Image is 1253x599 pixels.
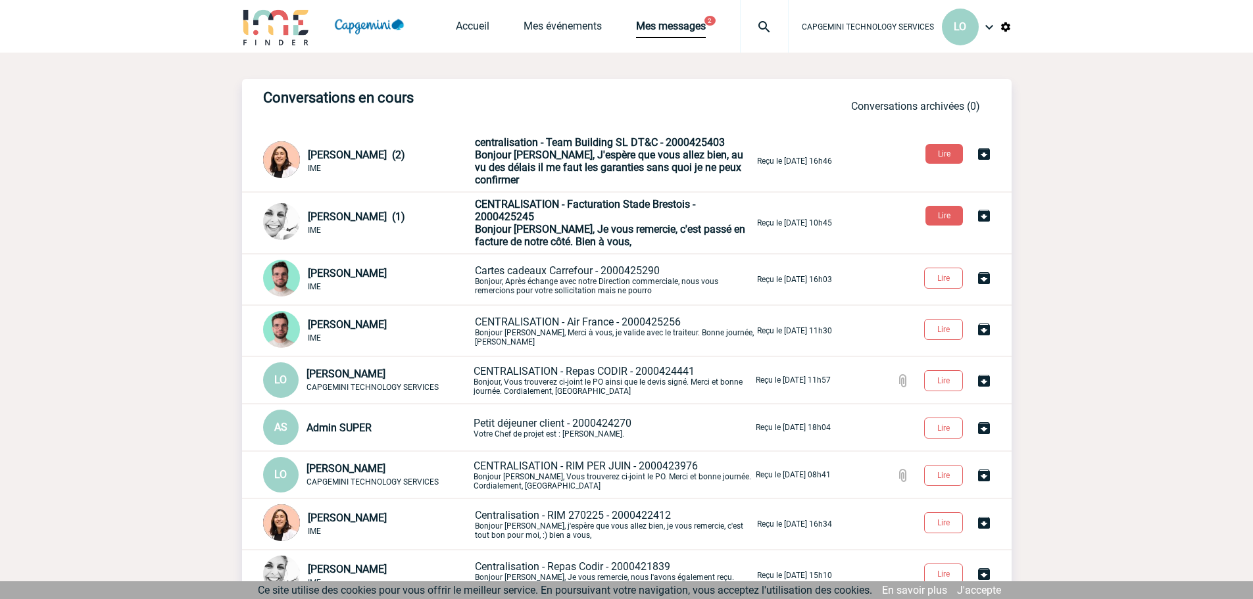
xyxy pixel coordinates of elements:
span: [PERSON_NAME] (1) [308,210,405,223]
button: Lire [924,268,963,289]
span: CENTRALISATION - RIM PER JUIN - 2000423976 [474,460,698,472]
span: LO [274,373,287,386]
p: Reçu le [DATE] 11h30 [757,326,832,335]
span: Admin SUPER [307,421,372,434]
a: Accueil [456,20,489,38]
span: IME [308,282,321,291]
span: LO [274,468,287,481]
span: [PERSON_NAME] [308,267,387,279]
p: Reçu le [DATE] 10h45 [757,218,832,228]
div: Conversation privée : Client - Agence [263,260,472,299]
a: Lire [914,567,976,579]
span: centralisation - Team Building SL DT&C - 2000425403 [475,136,725,149]
img: 103013-0.jpeg [263,556,300,592]
p: Bonjour, Vous trouverez ci-joint le PO ainsi que le devis signé. Merci et bonne journée. Cordiale... [474,365,753,396]
span: [PERSON_NAME] [307,368,385,380]
span: Bonjour [PERSON_NAME], Je vous remercie, c'est passé en facture de notre côté. Bien à vous, [475,223,745,248]
p: Bonjour [PERSON_NAME], Je vous remercie, nous l'avons également reçu. J'attends la facture confor... [475,560,754,591]
button: Lire [925,206,963,226]
div: Conversation privée : Client - Agence [263,141,472,181]
div: Conversation privée : Client - Agence [263,410,471,445]
img: Archiver la conversation [976,270,992,286]
a: J'accepte [957,584,1001,596]
span: CAPGEMINI TECHNOLOGY SERVICES [307,383,439,392]
a: Mes événements [524,20,602,38]
button: 2 [704,16,716,26]
a: Lire [914,515,976,528]
div: Conversation privée : Client - Agence [263,504,472,544]
a: Lire [914,468,976,481]
span: CENTRALISATION - Repas CODIR - 2000424441 [474,365,695,377]
div: Conversation privée : Client - Agence [263,362,471,398]
span: AS [274,421,287,433]
img: Archiver la conversation [976,322,992,337]
a: [PERSON_NAME] IME Centralisation - Repas Codir - 2000421839Bonjour [PERSON_NAME], Je vous remerci... [263,568,832,581]
a: En savoir plus [882,584,947,596]
a: Lire [914,271,976,283]
img: Archiver la conversation [976,146,992,162]
a: [PERSON_NAME] IME CENTRALISATION - Air France - 2000425256Bonjour [PERSON_NAME], Merci à vous, je... [263,323,832,336]
a: [PERSON_NAME] IME Cartes cadeaux Carrefour - 2000425290Bonjour, Après échange avec notre Directio... [263,272,832,285]
a: Mes messages [636,20,706,38]
span: IME [308,333,321,343]
span: Centralisation - Repas Codir - 2000421839 [475,560,670,573]
span: IME [308,578,321,587]
span: CENTRALISATION - Facturation Stade Brestois - 2000425245 [475,198,695,223]
span: Ce site utilise des cookies pour vous offrir le meilleur service. En poursuivant votre navigation... [258,584,872,596]
button: Lire [924,370,963,391]
button: Lire [924,563,963,585]
span: IME [308,226,321,235]
span: CENTRALISATION - Air France - 2000425256 [475,316,681,328]
a: [PERSON_NAME] IME Centralisation - RIM 270225 - 2000422412Bonjour [PERSON_NAME], j'espère que vou... [263,517,832,529]
img: Archiver la conversation [976,420,992,436]
img: 121547-2.png [263,311,300,348]
p: Votre Chef de projet est : [PERSON_NAME]. [474,417,753,439]
button: Lire [924,465,963,486]
button: Lire [925,144,963,164]
div: Conversation privée : Client - Agence [263,556,472,595]
a: [PERSON_NAME] (1) IME CENTRALISATION - Facturation Stade Brestois - 2000425245Bonjour [PERSON_NAM... [263,216,832,228]
img: 129834-0.png [263,504,300,541]
p: Reçu le [DATE] 18h04 [756,423,831,432]
button: Lire [924,512,963,533]
img: 103013-0.jpeg [263,203,300,240]
a: Conversations archivées (0) [851,100,980,112]
a: Lire [914,421,976,433]
a: Lire [915,208,976,221]
a: Lire [914,373,976,386]
p: Bonjour [PERSON_NAME], Vous trouverez ci-joint le PO. Merci et bonne journée. Cordialement, [GEOG... [474,460,753,491]
span: Petit déjeuner client - 2000424270 [474,417,631,429]
p: Bonjour [PERSON_NAME], j'espère que vous allez bien, je vous remercie, c'est tout bon pour moi, :... [475,509,754,540]
p: Reçu le [DATE] 08h41 [756,470,831,479]
p: Reçu le [DATE] 15h10 [757,571,832,580]
span: [PERSON_NAME] [308,512,387,524]
h3: Conversations en cours [263,89,658,106]
p: Reçu le [DATE] 16h46 [757,156,832,166]
span: LO [954,20,966,33]
img: Archiver la conversation [976,566,992,582]
span: CAPGEMINI TECHNOLOGY SERVICES [802,22,934,32]
span: [PERSON_NAME] [307,462,385,475]
a: AS Admin SUPER Petit déjeuner client - 2000424270Votre Chef de projet est : [PERSON_NAME]. Reçu l... [263,420,831,433]
div: Conversation privée : Client - Agence [263,457,471,492]
span: Centralisation - RIM 270225 - 2000422412 [475,509,671,521]
p: Bonjour [PERSON_NAME], Merci à vous, je valide avec le traiteur. Bonne journée, [PERSON_NAME] [475,316,754,347]
p: Reçu le [DATE] 16h34 [757,519,832,529]
button: Lire [924,418,963,439]
a: LO [PERSON_NAME] CAPGEMINI TECHNOLOGY SERVICES CENTRALISATION - Repas CODIR - 2000424441Bonjour, ... [263,373,831,385]
span: IME [308,527,321,536]
span: [PERSON_NAME] [308,318,387,331]
a: Lire [915,147,976,159]
a: [PERSON_NAME] (2) IME centralisation - Team Building SL DT&C - 2000425403Bonjour [PERSON_NAME], J... [263,154,832,166]
div: Conversation privée : Client - Agence [263,311,472,350]
img: Archiver la conversation [976,467,992,483]
span: [PERSON_NAME] [308,563,387,575]
a: Lire [914,322,976,335]
img: 121547-2.png [263,260,300,297]
div: Conversation privée : Client - Agence [263,203,472,243]
button: Lire [924,319,963,340]
img: IME-Finder [242,8,310,45]
span: IME [308,164,321,173]
span: Bonjour [PERSON_NAME], J'espère que vous allez bien, au vu des délais il me faut les garanties sa... [475,149,743,186]
a: LO [PERSON_NAME] CAPGEMINI TECHNOLOGY SERVICES CENTRALISATION - RIM PER JUIN - 2000423976Bonjour ... [263,467,831,480]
